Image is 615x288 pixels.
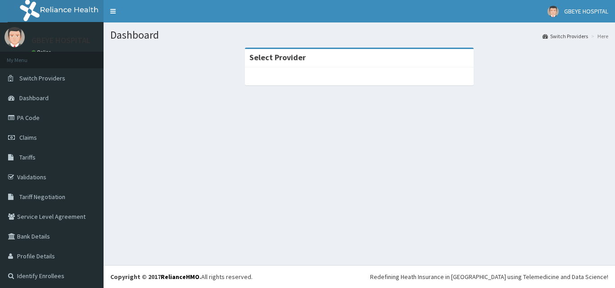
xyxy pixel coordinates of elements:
img: User Image [547,6,559,17]
span: Tariff Negotiation [19,193,65,201]
a: Online [32,49,53,55]
span: Tariffs [19,153,36,161]
div: Redefining Heath Insurance in [GEOGRAPHIC_DATA] using Telemedicine and Data Science! [370,272,608,281]
footer: All rights reserved. [104,265,615,288]
span: Switch Providers [19,74,65,82]
span: Dashboard [19,94,49,102]
li: Here [589,32,608,40]
strong: Select Provider [249,52,306,62]
strong: Copyright © 2017 . [110,273,201,281]
span: Claims [19,133,37,142]
h1: Dashboard [110,29,608,41]
a: RelianceHMO [161,273,199,281]
span: GBEYE HOSPITAL [564,7,608,15]
a: Switch Providers [543,32,588,40]
p: GBEYE HOSPITAL [32,36,90,44]
img: User Image [5,27,25,47]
